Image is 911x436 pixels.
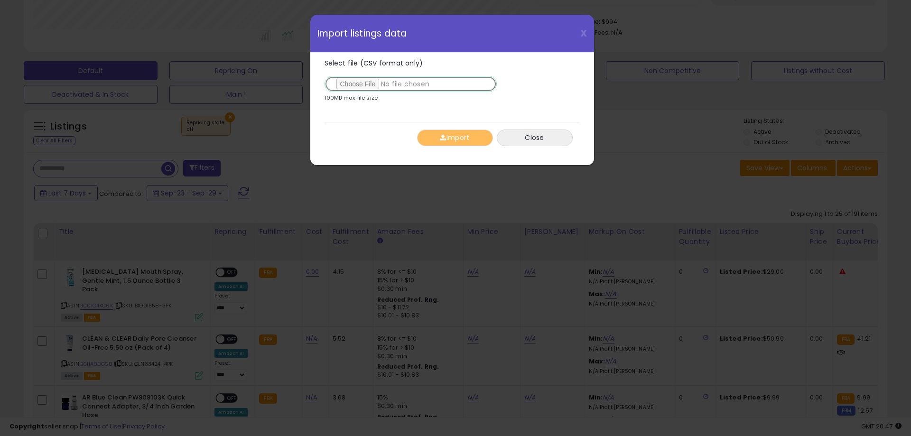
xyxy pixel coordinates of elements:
span: Select file (CSV format only) [325,58,423,68]
button: Close [497,130,573,146]
button: Import [417,130,493,146]
span: X [580,27,587,40]
p: 100MB max file size [325,95,378,101]
span: Import listings data [317,29,407,38]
